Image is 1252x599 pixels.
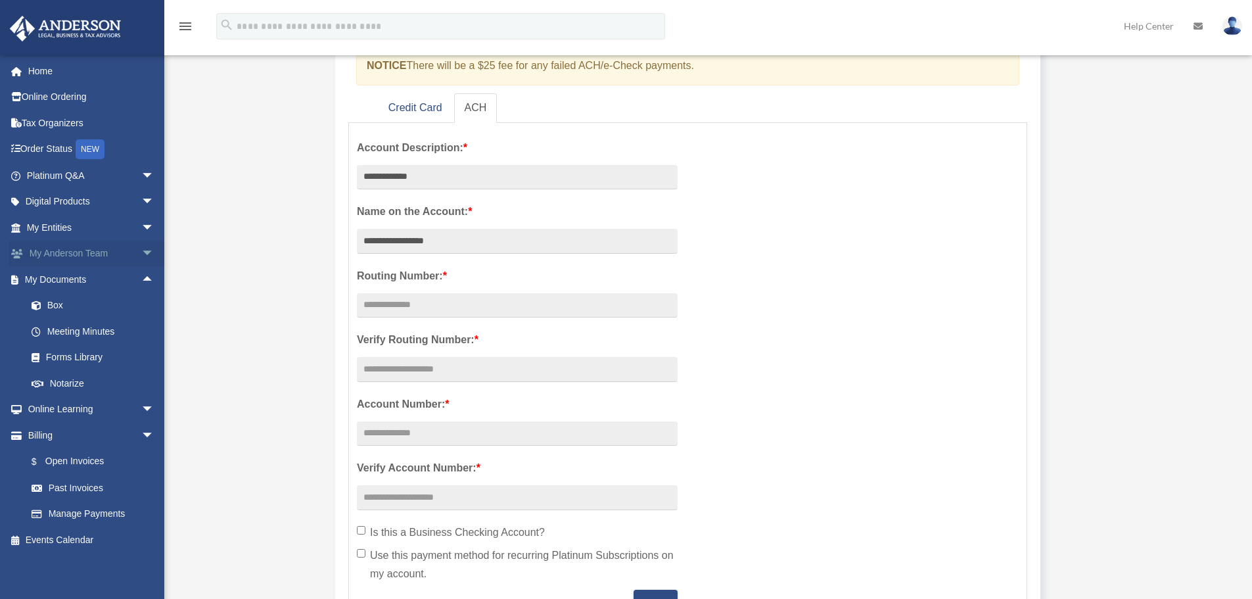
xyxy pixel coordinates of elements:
[357,546,678,583] label: Use this payment method for recurring Platinum Subscriptions on my account.
[9,84,174,110] a: Online Ordering
[141,266,168,293] span: arrow_drop_up
[39,454,45,470] span: $
[9,422,174,448] a: Billingarrow_drop_down
[367,60,406,71] strong: NOTICE
[177,18,193,34] i: menu
[357,523,678,542] label: Is this a Business Checking Account?
[141,189,168,216] span: arrow_drop_down
[9,162,174,189] a: Platinum Q&Aarrow_drop_down
[18,345,174,371] a: Forms Library
[9,214,174,241] a: My Entitiesarrow_drop_down
[9,266,174,293] a: My Documentsarrow_drop_up
[220,18,234,32] i: search
[454,93,498,123] a: ACH
[9,241,174,267] a: My Anderson Teamarrow_drop_down
[177,23,193,34] a: menu
[9,58,174,84] a: Home
[357,549,365,558] input: Use this payment method for recurring Platinum Subscriptions on my account.
[357,331,678,349] label: Verify Routing Number:
[378,93,453,123] a: Credit Card
[9,396,174,423] a: Online Learningarrow_drop_down
[18,501,168,527] a: Manage Payments
[18,293,174,319] a: Box
[1222,16,1242,36] img: User Pic
[9,110,174,136] a: Tax Organizers
[141,241,168,268] span: arrow_drop_down
[18,318,174,345] a: Meeting Minutes
[141,162,168,189] span: arrow_drop_down
[141,214,168,241] span: arrow_drop_down
[357,267,678,285] label: Routing Number:
[357,203,678,221] label: Name on the Account:
[141,422,168,449] span: arrow_drop_down
[76,139,104,159] div: NEW
[18,475,174,501] a: Past Invoices
[357,526,365,535] input: Is this a Business Checking Account?
[357,459,678,477] label: Verify Account Number:
[357,139,678,157] label: Account Description:
[18,448,174,475] a: $Open Invoices
[18,370,174,396] a: Notarize
[6,16,125,41] img: Anderson Advisors Platinum Portal
[9,189,174,215] a: Digital Productsarrow_drop_down
[141,396,168,423] span: arrow_drop_down
[9,527,174,553] a: Events Calendar
[9,136,174,163] a: Order StatusNEW
[367,57,996,75] p: There will be a $25 fee for any failed ACH/e-Check payments.
[357,395,678,414] label: Account Number:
